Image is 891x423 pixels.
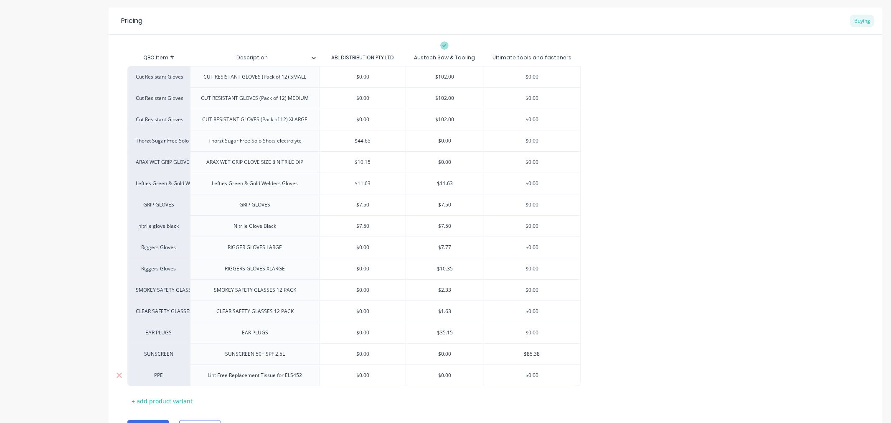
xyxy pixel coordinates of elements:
[136,201,182,209] div: GRIP GLOVES
[210,306,300,317] div: CLEAR SAFETY GLASSES 12 PACK
[406,322,484,343] div: $35.15
[127,237,581,258] div: Riggers GlovesRIGGER GLOVES LARGE$0.00$7.77$0.00
[197,71,313,82] div: CUT RESISTANT GLOVES (Pack of 12) SMALL
[136,372,182,379] div: PPE
[127,258,581,279] div: Riggers GlovesRIGGERS GLOVES XLARGE$0.00$10.35$0.00
[201,370,309,381] div: Lint Free Replacement Tissue for ELS452
[234,327,276,338] div: EAR PLUGS
[484,365,580,386] div: $0.00
[127,109,581,130] div: Cut Resistant GlovesCUT RESISTANT GLOVES (Pack of 12) XLARGE$0.00$102.00$0.00
[320,152,406,173] div: $10.15
[127,215,581,237] div: nitrile glove blackNitrile Glove Black$7.50$7.50$0.00
[406,66,484,87] div: $102.00
[127,130,581,151] div: Thorzt Sugar Free Solo Shots electrolyteThorzt Sugar Free Solo Shots electrolyte$44.65$0.00$0.00
[320,66,406,87] div: $0.00
[127,343,581,364] div: SUNSCREENSUNSCREEN 50+ SPF 2.5L$0.00$0.00$85.38
[196,114,315,125] div: CUT RESISTANT GLOVES (Pack of 12) XLARGE
[331,54,394,61] div: ABL DISTRIBUTION PTY LTD
[484,88,580,109] div: $0.00
[406,216,484,237] div: $7.50
[492,54,571,61] div: Ultimate tools and fasteners
[233,199,277,210] div: GRIP GLOVES
[406,280,484,301] div: $2.33
[484,344,580,364] div: $85.38
[190,47,315,68] div: Description
[484,322,580,343] div: $0.00
[195,93,316,104] div: CUT RESISTANT GLOVES (Pack of 12) MEDIUM
[484,194,580,215] div: $0.00
[127,301,581,322] div: CLEAR SAFETY GLASSES 12 PACKCLEAR SAFETY GLASSES 12 PACK$0.00$1.63$0.00
[320,365,406,386] div: $0.00
[406,301,484,322] div: $1.63
[127,322,581,343] div: EAR PLUGSEAR PLUGS$0.00$35.15$0.00
[320,344,406,364] div: $0.00
[127,194,581,215] div: GRIP GLOVESGRIP GLOVES$7.50$7.50$0.00
[127,173,581,194] div: Lefties Green & Gold Welders GlovesLefties Green & Gold Welders Gloves$11.63$11.63$0.00
[136,265,182,273] div: Riggers Gloves
[406,152,484,173] div: $0.00
[136,286,182,294] div: SMOKEY SAFETY GLASSES 12 PACK
[484,301,580,322] div: $0.00
[227,221,283,232] div: Nitrile Glove Black
[320,216,406,237] div: $7.50
[136,137,182,145] div: Thorzt Sugar Free Solo Shots electrolyte
[320,88,406,109] div: $0.00
[320,280,406,301] div: $0.00
[320,109,406,130] div: $0.00
[484,109,580,130] div: $0.00
[320,173,406,194] div: $11.63
[484,130,580,151] div: $0.00
[127,364,581,386] div: PPELint Free Replacement Tissue for ELS452$0.00$0.00$0.00
[136,158,182,166] div: ARAX WET GRIP GLOVE SIZE 8 NITRILE DIP
[202,135,308,146] div: Thorzt Sugar Free Solo Shots electrolyte
[406,194,484,215] div: $7.50
[127,87,581,109] div: Cut Resistant GlovesCUT RESISTANT GLOVES (Pack of 12) MEDIUM$0.00$102.00$0.00
[406,173,484,194] div: $11.63
[136,244,182,251] div: Riggers Gloves
[200,157,310,168] div: ARAX WET GRIP GLOVE SIZE 8 NITRILE DIP
[121,16,142,26] div: Pricing
[218,263,292,274] div: RIGGERS GLOVES XLARGE
[206,178,305,189] div: Lefties Green & Gold Welders Gloves
[406,88,484,109] div: $102.00
[406,109,484,130] div: $102.00
[406,237,484,258] div: $7.77
[320,130,406,151] div: $44.65
[406,365,484,386] div: $0.00
[484,280,580,301] div: $0.00
[320,301,406,322] div: $0.00
[221,242,289,253] div: RIGGER GLOVES LARGE
[406,258,484,279] div: $10.35
[850,15,874,27] div: Buying
[484,173,580,194] div: $0.00
[136,222,182,230] div: nitrile glove black
[127,151,581,173] div: ARAX WET GRIP GLOVE SIZE 8 NITRILE DIPARAX WET GRIP GLOVE SIZE 8 NITRILE DIP$10.15$0.00$0.00
[484,258,580,279] div: $0.00
[406,344,484,364] div: $0.00
[127,279,581,301] div: SMOKEY SAFETY GLASSES 12 PACKSMOKEY SAFETY GLASSES 12 PACK$0.00$2.33$0.00
[127,66,581,87] div: Cut Resistant GlovesCUT RESISTANT GLOVES (Pack of 12) SMALL$0.00$102.00$0.00
[218,349,292,359] div: SUNSCREEN 50+ SPF 2.5L
[320,322,406,343] div: $0.00
[190,49,320,66] div: Description
[136,116,182,123] div: Cut Resistant Gloves
[136,350,182,358] div: SUNSCREEN
[127,49,190,66] div: QBO Item #
[136,329,182,336] div: EAR PLUGS
[484,237,580,258] div: $0.00
[136,94,182,102] div: Cut Resistant Gloves
[136,73,182,81] div: Cut Resistant Gloves
[484,216,580,237] div: $0.00
[320,194,406,215] div: $7.50
[406,130,484,151] div: $0.00
[136,180,182,187] div: Lefties Green & Gold Welders Gloves
[320,237,406,258] div: $0.00
[136,308,182,315] div: CLEAR SAFETY GLASSES 12 PACK
[484,152,580,173] div: $0.00
[127,395,197,408] div: + add product variant
[414,54,475,61] div: Austech Saw & Tooling
[484,66,580,87] div: $0.00
[320,258,406,279] div: $0.00
[207,285,303,296] div: SMOKEY SAFETY GLASSES 12 PACK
